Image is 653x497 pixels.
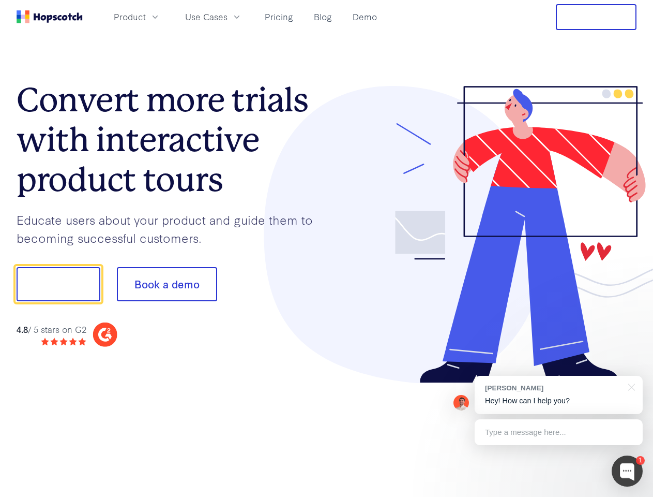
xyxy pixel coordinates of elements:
img: Mark Spera [453,395,469,411]
span: Use Cases [185,10,227,23]
button: Product [108,8,166,25]
p: Educate users about your product and guide them to becoming successful customers. [17,211,327,246]
button: Use Cases [179,8,248,25]
p: Hey! How can I help you? [485,396,632,406]
a: Blog [310,8,336,25]
a: Pricing [261,8,297,25]
div: 1 [636,456,645,465]
div: / 5 stars on G2 [17,323,86,336]
strong: 4.8 [17,323,28,335]
div: [PERSON_NAME] [485,383,622,393]
button: Show me! [17,267,100,301]
button: Book a demo [117,267,217,301]
span: Product [114,10,146,23]
div: Type a message here... [475,419,643,445]
a: Home [17,10,83,23]
button: Free Trial [556,4,636,30]
a: Demo [348,8,381,25]
h1: Convert more trials with interactive product tours [17,80,327,199]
